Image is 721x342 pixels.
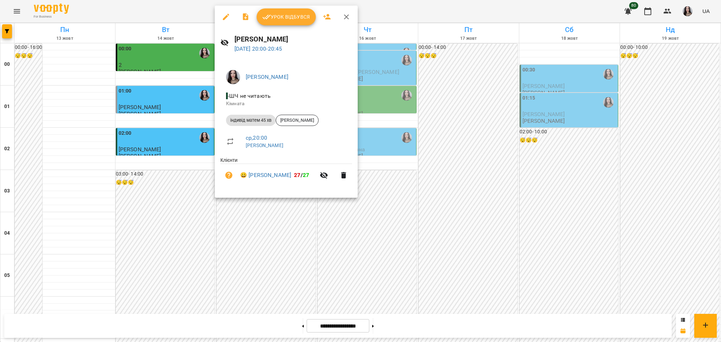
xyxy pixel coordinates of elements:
[226,70,240,84] img: 23d2127efeede578f11da5c146792859.jpg
[276,117,318,123] span: [PERSON_NAME]
[246,142,283,148] a: [PERSON_NAME]
[234,34,352,45] h6: [PERSON_NAME]
[257,8,316,25] button: Урок відбувся
[226,93,272,99] span: - ШЧ не читають
[234,45,282,52] a: [DATE] 20:00-20:45
[262,13,310,21] span: Урок відбувся
[294,172,300,178] span: 27
[303,172,309,178] span: 27
[226,117,276,123] span: індивід матем 45 хв
[226,100,346,107] p: Кімната
[246,74,288,80] a: [PERSON_NAME]
[276,115,319,126] div: [PERSON_NAME]
[240,171,291,179] a: 😀 [PERSON_NAME]
[220,157,352,189] ul: Клієнти
[294,172,309,178] b: /
[220,167,237,184] button: Візит ще не сплачено. Додати оплату?
[246,134,267,141] a: ср , 20:00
